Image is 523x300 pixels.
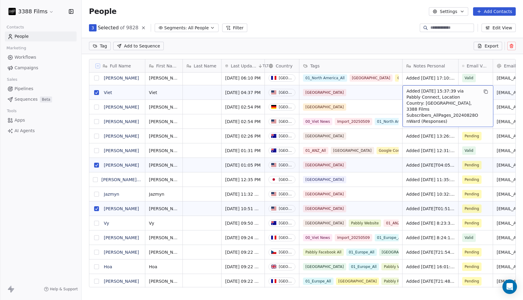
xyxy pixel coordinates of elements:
span: Campaigns [15,65,38,71]
a: [PERSON_NAME] [104,279,139,284]
span: [PERSON_NAME] [149,206,179,212]
span: People [15,33,29,40]
span: Full Name [110,63,131,69]
span: People [89,7,117,16]
span: of 9828 [120,24,138,31]
span: Valid [465,148,473,154]
div: Tags [299,59,402,72]
span: Last Name [194,63,216,69]
span: Added [DATE] 12:31:27 via Pabbly Connect, Location Country: [GEOGRAPHIC_DATA], 3388 Films Subscri... [406,148,455,154]
a: SequencesBeta [5,94,77,104]
span: Tag [100,43,107,49]
div: [GEOGRAPHIC_DATA] [279,76,293,80]
div: Last Name [183,59,221,72]
span: Pending [465,220,479,226]
span: [PERSON_NAME] [149,104,179,110]
span: [DATE] 01:05 PM [225,162,261,168]
span: Viet [149,90,179,96]
div: Last Updated DateTLT [222,59,265,72]
button: Export [474,42,502,50]
span: [PERSON_NAME] [149,133,179,139]
div: Email Verification Status [459,59,493,72]
span: Added [DATE] 11:35:28 via Pabbly Connect, Location Country: [GEOGRAPHIC_DATA], 3388 Films Subscri... [406,177,455,183]
span: Pabbly Facebook All [381,278,422,285]
span: Added [DATE] 15:37:39 via Pabbly Connect, Location Country: [GEOGRAPHIC_DATA], 3388 Films Subscri... [406,88,479,124]
span: [PERSON_NAME] [149,278,179,284]
span: 01_ANZ_All [383,220,409,227]
span: Added [DATE]T21:48:47+0000 via Pabbly Connect, Location Country: FR, Facebook Leads Form. [406,278,455,284]
div: [GEOGRAPHIC_DATA] [279,90,293,95]
span: 01_ANZ_All [303,147,328,154]
span: All People [188,25,209,31]
span: Import_20250509 [335,118,372,125]
span: Last Updated Date [231,63,256,69]
span: 01_North America_All [375,118,419,125]
span: [PERSON_NAME] [149,162,179,168]
span: [GEOGRAPHIC_DATA] [350,74,393,82]
span: Added [DATE]T21:54:17+0000 via Pabbly Connect, Location Country: [GEOGRAPHIC_DATA], Facebook Lead... [406,249,455,255]
span: Pending [465,206,479,212]
span: [GEOGRAPHIC_DATA] [379,249,423,256]
a: [PERSON_NAME] [104,206,139,211]
span: Pabbly Facebook All [303,249,344,256]
span: Sales [4,75,20,84]
div: [GEOGRAPHIC_DATA] [279,105,293,109]
button: Edit View [482,24,516,32]
span: [PERSON_NAME] [149,75,179,81]
span: Added [DATE]T04:05:19+0000 via Pabbly Connect, Location Country: [GEOGRAPHIC_DATA], Facebook Lead... [406,162,455,168]
span: [PERSON_NAME] [149,235,179,241]
span: [GEOGRAPHIC_DATA] [303,220,346,227]
span: [DATE] 02:54 PM [225,104,261,110]
span: Pabbly Website [349,220,381,227]
span: Added [DATE]T01:51:17+0000 via Pabbly Connect, Location Country: [GEOGRAPHIC_DATA], Facebook Lead... [406,206,455,212]
span: [DATE] 11:32 AM [225,191,261,197]
span: Export [485,43,498,49]
span: AI Agents [15,128,35,134]
div: [GEOGRAPHIC_DATA] [279,178,293,182]
div: [GEOGRAPHIC_DATA] [279,119,293,124]
span: Google Contacts Import [395,74,443,82]
span: Added [DATE] 8:23:34 via Pabbly Connect, Location Country: [GEOGRAPHIC_DATA], 3388 Films Subscrib... [406,220,455,226]
a: Apps [5,115,77,125]
button: Add to Sequence [113,42,164,50]
span: Valid [465,75,473,81]
div: [GEOGRAPHIC_DATA] [279,207,293,211]
span: [PERSON_NAME] [149,148,179,154]
a: Hoa [104,264,112,269]
span: [GEOGRAPHIC_DATA] [303,263,346,270]
a: [PERSON_NAME] [PERSON_NAME] [101,177,173,182]
a: [PERSON_NAME] [104,148,139,153]
div: First Name [145,59,183,72]
span: 3 [91,25,94,31]
div: [GEOGRAPHIC_DATA] [279,148,293,153]
span: Selected [98,24,119,31]
span: Hoa [149,264,179,270]
div: Notes Personal [403,59,458,72]
span: [GEOGRAPHIC_DATA] [303,176,346,183]
span: Added [DATE] 17:10:46 via Pabbly Connect, Location Country: [GEOGRAPHIC_DATA], 3388 Films Subscri... [406,75,455,81]
span: Added [DATE] 13:26:48 via Pabbly Connect, Location Country: [GEOGRAPHIC_DATA], 3388 Films Subscri... [406,133,455,139]
span: [DATE] 04:37 PM [225,90,261,96]
a: Campaigns [5,63,77,73]
span: Added [DATE] 10:32:28 via Pabbly Connect, Location Country: [GEOGRAPHIC_DATA], 3388 Films Subscri... [406,191,455,197]
span: Contacts [4,23,27,32]
span: 01_North America_All [303,74,347,82]
span: Pending [465,162,479,168]
a: Jazmyn [104,192,119,197]
span: [GEOGRAPHIC_DATA] [303,161,346,169]
button: 3 [89,24,97,31]
button: 3388 Films [7,6,55,17]
img: 3388Films_Logo_White.jpg [8,8,16,15]
span: Pabbly Website [381,263,414,270]
div: [GEOGRAPHIC_DATA] [279,163,293,167]
a: [PERSON_NAME] [104,119,139,124]
span: [GEOGRAPHIC_DATA] [303,103,346,111]
div: grid [89,73,145,288]
span: [DATE] 10:51 AM [225,206,261,212]
span: Pending [465,191,479,197]
button: Settings [429,7,468,16]
span: [GEOGRAPHIC_DATA] [303,89,346,96]
span: Pending [465,177,479,183]
a: Viet [104,90,112,95]
span: Pending [465,278,479,284]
